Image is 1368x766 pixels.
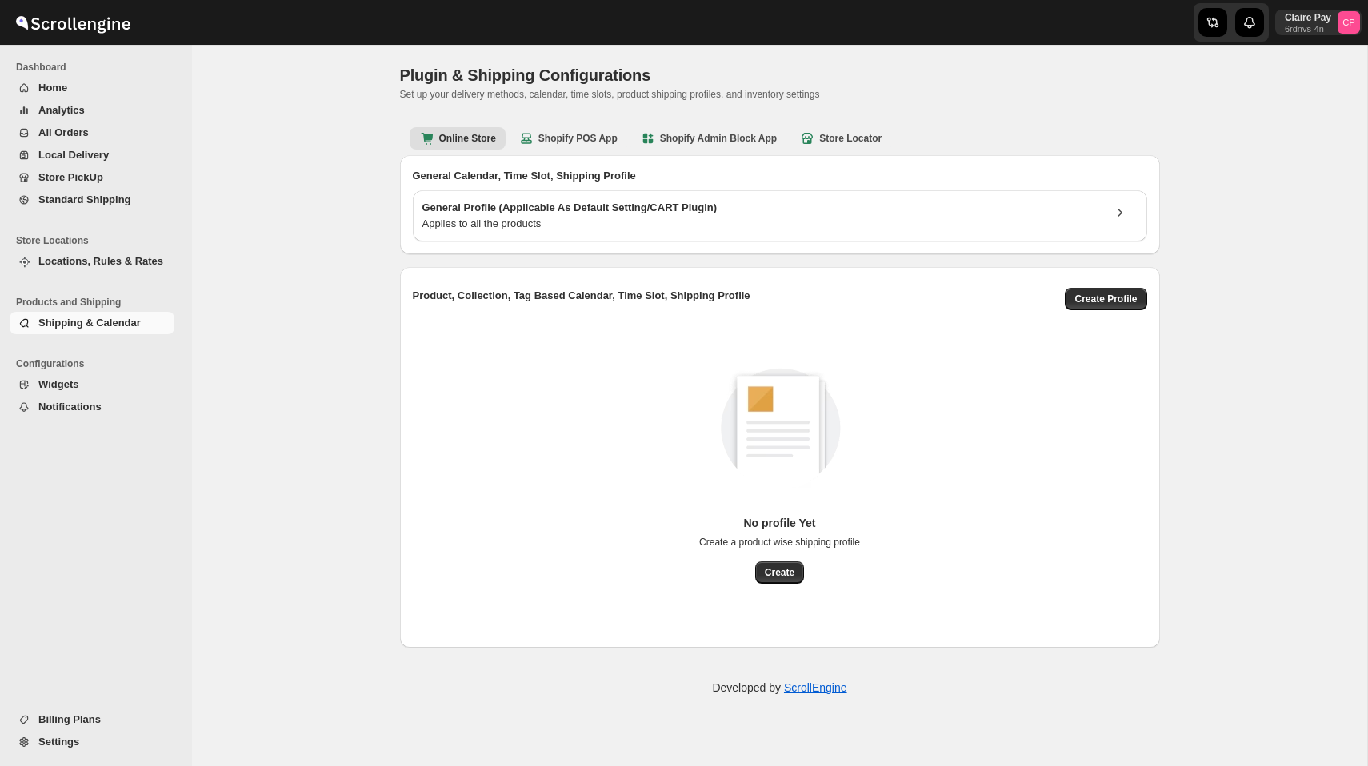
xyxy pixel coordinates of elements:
[38,149,109,161] span: Local Delivery
[10,708,174,731] button: Billing Plans
[1338,11,1360,34] span: Claire Pay
[1285,24,1331,34] p: 6rdnvs-4n
[10,99,174,122] button: Analytics
[640,130,777,146] b: Shopify Admin Block App
[10,396,174,418] button: Notifications
[38,317,141,329] span: Shipping & Calendar
[10,312,174,334] button: Shipping & Calendar
[16,357,181,370] span: Configurations
[38,401,102,413] span: Notifications
[38,736,79,748] span: Settings
[755,561,804,584] button: Create
[38,713,101,725] span: Billing Plans
[38,104,85,116] span: Analytics
[10,373,174,396] button: Widgets
[518,130,618,146] b: Shopify POS App
[10,250,174,273] button: Locations, Rules & Rates
[13,2,133,42] img: ScrollEngine
[1275,10,1362,35] button: User menu
[38,171,103,183] span: Store PickUp
[699,515,860,531] p: No profile Yet
[400,66,651,84] span: Plugin & Shipping Configurations
[400,88,983,101] p: Set up your delivery methods, calendar, time slots, product shipping profiles, and inventory sett...
[10,122,174,144] button: All Orders
[422,216,1102,232] div: Applies to all the products
[1065,288,1146,310] button: Create Profile
[712,680,846,696] p: Developed by
[16,234,181,247] span: Store Locations
[38,82,67,94] span: Home
[16,61,181,74] span: Dashboard
[1074,293,1137,305] span: Create Profile
[413,288,750,310] p: Product, Collection, Tag Based Calendar, Time Slot, Shipping Profile
[784,681,847,694] a: ScrollEngine
[38,193,131,205] span: Standard Shipping
[1285,11,1331,24] p: Claire Pay
[699,536,860,549] p: Create a product wise shipping profile
[419,130,496,146] b: Online Store
[10,77,174,99] button: Home
[1342,18,1355,27] text: CP
[422,200,1102,216] h3: General Profile (Applicable As Default Setting/CART Plugin)
[799,130,882,146] b: Store Locator
[38,255,163,267] span: Locations, Rules & Rates
[38,126,89,138] span: All Orders
[10,731,174,753] button: Settings
[38,378,78,390] span: Widgets
[16,296,181,309] span: Products and Shipping
[413,168,1147,184] h3: General Calendar, Time Slot, Shipping Profile
[765,566,794,579] span: Create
